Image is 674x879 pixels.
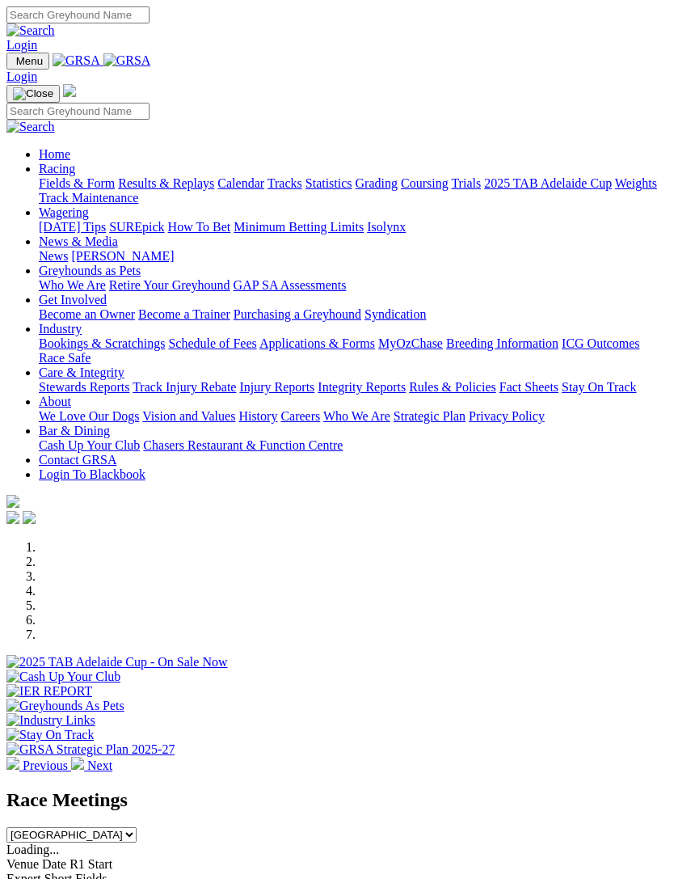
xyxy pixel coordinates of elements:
[356,176,398,190] a: Grading
[39,147,70,161] a: Home
[6,857,39,871] span: Venue
[23,759,68,772] span: Previous
[39,336,165,350] a: Bookings & Scratchings
[39,249,668,264] div: News & Media
[6,103,150,120] input: Search
[6,757,19,770] img: chevron-left-pager-white.svg
[267,176,302,190] a: Tracks
[13,87,53,100] img: Close
[6,495,19,508] img: logo-grsa-white.png
[87,759,112,772] span: Next
[39,205,89,219] a: Wagering
[39,380,668,395] div: Care & Integrity
[143,438,343,452] a: Chasers Restaurant & Function Centre
[6,85,60,103] button: Toggle navigation
[71,759,112,772] a: Next
[39,322,82,336] a: Industry
[71,249,174,263] a: [PERSON_NAME]
[109,278,230,292] a: Retire Your Greyhound
[401,176,449,190] a: Coursing
[239,380,314,394] a: Injury Reports
[6,38,37,52] a: Login
[39,467,145,481] a: Login To Blackbook
[318,380,406,394] a: Integrity Reports
[39,278,106,292] a: Who We Are
[364,307,426,321] a: Syndication
[39,220,668,235] div: Wagering
[23,511,36,524] img: twitter.svg
[39,453,116,467] a: Contact GRSA
[6,53,49,70] button: Toggle navigation
[6,655,228,670] img: 2025 TAB Adelaide Cup - On Sale Now
[118,176,214,190] a: Results & Replays
[234,278,347,292] a: GAP SA Assessments
[39,424,110,437] a: Bar & Dining
[63,84,76,97] img: logo-grsa-white.png
[217,176,264,190] a: Calendar
[6,759,71,772] a: Previous
[6,23,55,38] img: Search
[6,728,94,742] img: Stay On Track
[39,409,668,424] div: About
[53,53,100,68] img: GRSA
[39,438,140,452] a: Cash Up Your Club
[562,380,636,394] a: Stay On Track
[615,176,657,190] a: Weights
[6,511,19,524] img: facebook.svg
[562,336,639,350] a: ICG Outcomes
[39,366,124,379] a: Care & Integrity
[6,6,150,23] input: Search
[484,176,612,190] a: 2025 TAB Adelaide Cup
[168,220,231,234] a: How To Bet
[39,336,668,366] div: Industry
[6,120,55,134] img: Search
[6,789,668,811] h2: Race Meetings
[103,53,151,68] img: GRSA
[6,684,92,699] img: IER REPORT
[39,395,71,408] a: About
[234,220,364,234] a: Minimum Betting Limits
[39,162,75,175] a: Racing
[280,409,320,423] a: Careers
[499,380,558,394] a: Fact Sheets
[39,409,139,423] a: We Love Our Dogs
[39,380,129,394] a: Stewards Reports
[39,293,107,306] a: Get Involved
[142,409,235,423] a: Vision and Values
[6,699,124,713] img: Greyhounds As Pets
[109,220,164,234] a: SUREpick
[70,857,112,871] span: R1 Start
[39,235,118,248] a: News & Media
[39,278,668,293] div: Greyhounds as Pets
[71,757,84,770] img: chevron-right-pager-white.svg
[6,670,120,684] img: Cash Up Your Club
[378,336,443,350] a: MyOzChase
[305,176,352,190] a: Statistics
[138,307,230,321] a: Become a Trainer
[238,409,277,423] a: History
[323,409,390,423] a: Who We Are
[168,336,256,350] a: Schedule of Fees
[39,176,115,190] a: Fields & Form
[394,409,465,423] a: Strategic Plan
[39,176,668,205] div: Racing
[16,55,43,67] span: Menu
[409,380,496,394] a: Rules & Policies
[6,70,37,83] a: Login
[39,220,106,234] a: [DATE] Tips
[42,857,66,871] span: Date
[469,409,545,423] a: Privacy Policy
[39,307,668,322] div: Get Involved
[451,176,481,190] a: Trials
[367,220,406,234] a: Isolynx
[259,336,375,350] a: Applications & Forms
[39,249,68,263] a: News
[133,380,236,394] a: Track Injury Rebate
[39,351,91,365] a: Race Safe
[39,264,141,277] a: Greyhounds as Pets
[6,843,59,856] span: Loading...
[39,191,138,205] a: Track Maintenance
[234,307,361,321] a: Purchasing a Greyhound
[446,336,558,350] a: Breeding Information
[6,742,175,757] img: GRSA Strategic Plan 2025-27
